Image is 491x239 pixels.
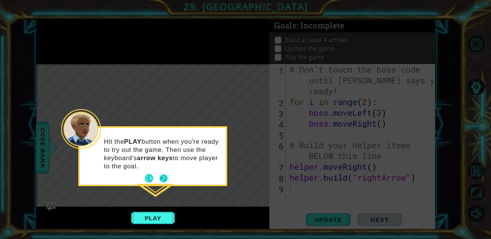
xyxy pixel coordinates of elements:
[159,174,168,182] button: Next
[131,211,175,225] button: Play
[124,138,142,145] strong: PLAY
[104,138,221,171] p: Hit the button when you're ready to try out the game. Then use the keyboard's to move player to t...
[145,174,159,182] button: Back
[137,154,173,162] strong: arrow keys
